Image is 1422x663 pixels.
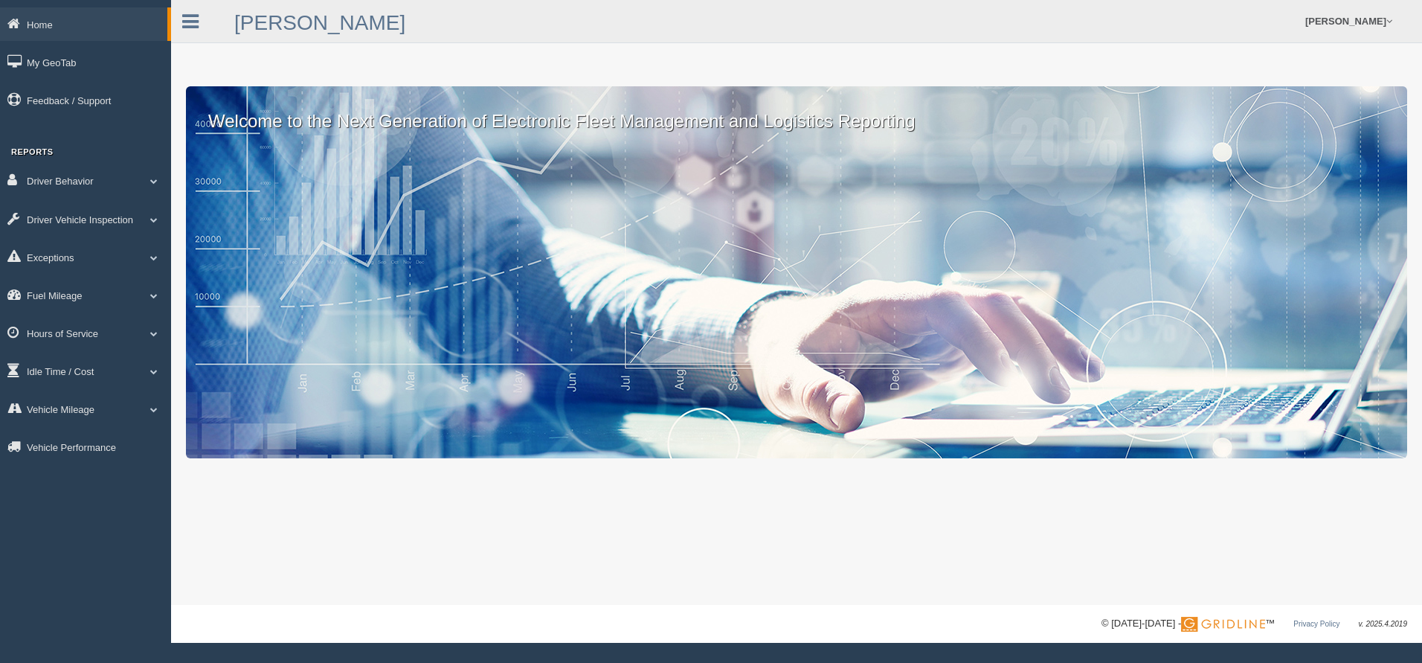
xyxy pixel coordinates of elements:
a: Privacy Policy [1293,620,1339,628]
img: Gridline [1181,617,1265,632]
span: v. 2025.4.2019 [1359,620,1407,628]
p: Welcome to the Next Generation of Electronic Fleet Management and Logistics Reporting [186,86,1407,134]
a: [PERSON_NAME] [234,11,405,34]
div: © [DATE]-[DATE] - ™ [1101,616,1407,632]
